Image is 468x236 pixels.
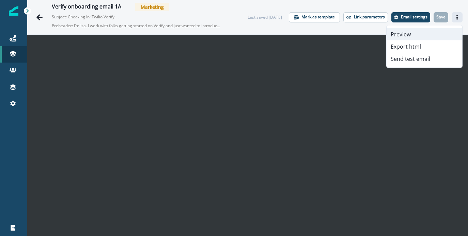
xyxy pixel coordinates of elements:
[387,53,462,65] button: Send test email
[52,3,121,11] div: Verify onboarding email 1A
[52,11,120,20] p: Subject: Checking In: Twilio Verify Onboarding
[343,12,388,22] button: Link parameters
[135,3,169,11] span: Marketing
[33,11,46,24] button: Go back
[452,12,463,22] button: Actions
[391,12,430,22] button: Settings
[434,12,448,22] button: Save
[52,20,222,32] p: Preheader: I’m Isa. I work with folks getting started on Verify and just wanted to introduce myself.
[301,15,335,19] p: Mark as template
[401,15,427,19] p: Email settings
[248,14,282,20] div: Last saved [DATE]
[436,15,446,19] p: Save
[354,15,385,19] p: Link parameters
[387,28,462,40] button: Preview
[289,12,340,22] button: Mark as template
[387,40,462,53] button: Export html
[9,6,18,16] img: Inflection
